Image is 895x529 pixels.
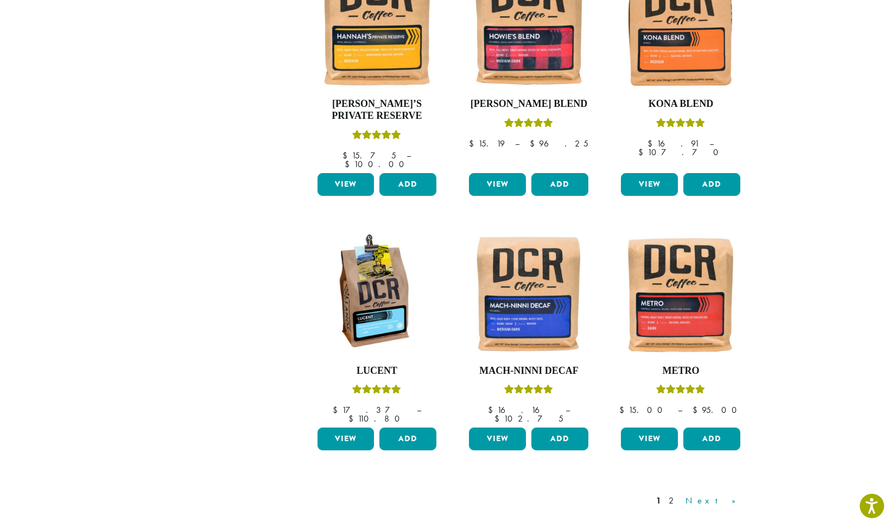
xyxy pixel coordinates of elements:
a: Next » [683,494,746,507]
button: Add [683,173,740,196]
a: View [621,173,678,196]
bdi: 102.75 [494,413,563,424]
a: MetroRated 5.00 out of 5 [618,232,743,424]
div: Rated 5.00 out of 5 [656,117,705,133]
bdi: 16.91 [648,138,699,149]
bdi: 107.70 [638,146,723,158]
h4: [PERSON_NAME]’s Private Reserve [315,98,440,122]
bdi: 17.37 [333,404,407,416]
bdi: 16.16 [488,404,555,416]
span: $ [619,404,629,416]
a: View [318,173,374,196]
img: DCRCoffee_DL_Bag_Lucent_2019_updated-300x300.jpg [314,232,439,356]
button: Add [531,428,588,450]
button: Add [379,428,436,450]
h4: Lucent [315,365,440,377]
span: $ [342,150,352,161]
h4: Kona Blend [618,98,743,110]
bdi: 15.00 [619,404,668,416]
h4: [PERSON_NAME] Blend [466,98,591,110]
button: Add [379,173,436,196]
span: $ [494,413,504,424]
bdi: 100.00 [345,158,409,170]
span: $ [345,158,354,170]
span: $ [348,413,358,424]
a: 1 [654,494,663,507]
span: $ [648,138,657,149]
a: 2 [667,494,680,507]
span: – [678,404,682,416]
div: Rated 5.00 out of 5 [504,383,553,399]
div: Rated 5.00 out of 5 [656,383,705,399]
span: – [515,138,519,149]
bdi: 96.25 [530,138,588,149]
span: – [407,150,411,161]
img: Metro-12oz-300x300.jpg [618,232,743,356]
a: View [318,428,374,450]
bdi: 15.75 [342,150,396,161]
a: View [469,173,526,196]
button: Add [683,428,740,450]
button: Add [531,173,588,196]
bdi: 110.80 [348,413,405,424]
span: $ [488,404,497,416]
div: Rated 5.00 out of 5 [352,129,401,145]
span: $ [693,404,702,416]
span: $ [530,138,539,149]
div: Rated 5.00 out of 5 [352,383,401,399]
img: Mach-Ninni-Decaf-12oz-300x300.jpg [466,232,591,356]
a: LucentRated 5.00 out of 5 [315,232,440,424]
span: $ [333,404,342,416]
bdi: 95.00 [693,404,742,416]
h4: Metro [618,365,743,377]
a: View [621,428,678,450]
div: Rated 4.67 out of 5 [504,117,553,133]
a: View [469,428,526,450]
a: Mach-Ninni DecafRated 5.00 out of 5 [466,232,591,424]
span: $ [638,146,648,158]
span: – [566,404,570,416]
span: – [709,138,714,149]
span: – [417,404,421,416]
h4: Mach-Ninni Decaf [466,365,591,377]
span: $ [469,138,478,149]
bdi: 15.19 [469,138,505,149]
